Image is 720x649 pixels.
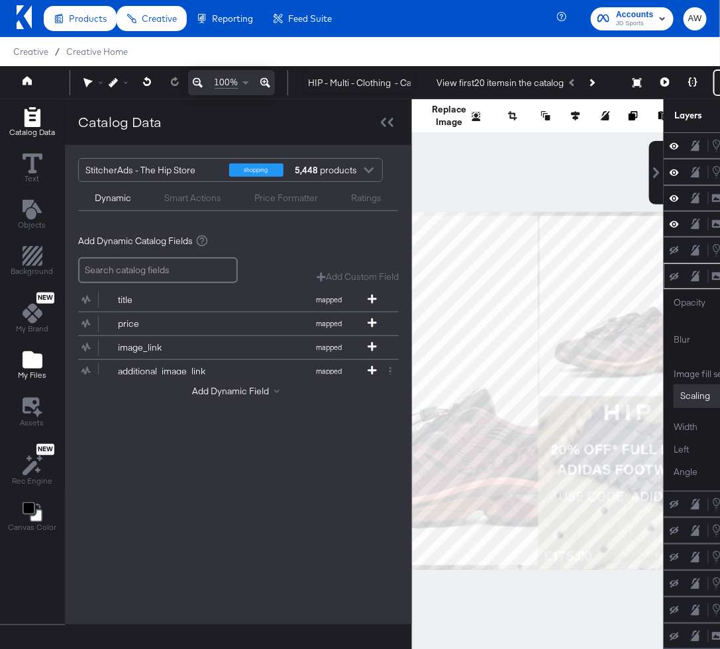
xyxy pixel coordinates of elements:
span: Add Dynamic Catalog Fields [78,235,193,247]
span: mapped [293,343,366,352]
span: Canvas Color [8,522,56,533]
button: titlemapped [78,288,382,312]
span: Rec Engine [12,476,52,486]
div: additional_image_link [118,365,214,378]
button: Next Product [582,71,601,95]
div: products [293,159,333,181]
span: Background [11,266,54,277]
span: Feed Suite [288,13,332,24]
div: Price Formatter [254,192,318,204]
button: NewMy Brand [8,290,56,339]
span: mapped [293,295,366,304]
button: Paste image [658,109,672,122]
span: My Files [18,370,46,380]
span: New [36,294,54,302]
button: Copy image [629,109,642,122]
label: Left [674,443,689,456]
div: shopping [229,163,283,177]
button: Add Files [10,347,54,385]
button: additional_image_linkmapped [78,360,382,383]
span: AW [689,11,701,26]
button: Assets [13,394,52,432]
button: NewRec Engine [4,441,60,490]
div: StitcherAds - The Hip Store [85,159,219,181]
button: pricemapped [78,312,382,335]
span: Text [25,173,40,184]
svg: Remove background [472,112,481,121]
span: Scaling [680,390,710,402]
strong: 5,448 [293,159,321,181]
div: pricemapped [78,312,399,335]
span: mapped [293,319,366,328]
span: / [48,46,66,57]
span: mapped [293,367,366,376]
button: Replace Image [432,109,466,122]
button: Add Rectangle [1,104,63,142]
svg: Paste image [658,111,668,120]
span: Catalog Data [9,127,55,138]
span: Creative [142,13,177,24]
label: Angle [674,466,697,478]
span: Objects [19,220,46,230]
button: image_linkmapped [78,336,382,359]
button: AW [684,7,707,30]
a: Creative Home [66,46,128,57]
span: New [36,445,54,454]
span: Assets [21,417,44,428]
span: Accounts [616,8,654,22]
div: Dynamic [95,192,131,204]
div: title [118,294,214,306]
span: My Brand [16,324,48,334]
div: image_link [118,341,214,354]
button: Add Custom Field [317,271,399,283]
div: View first 20 items in the catalog [437,77,564,89]
span: 100% [215,76,238,89]
button: AccountsJD Sports [591,7,674,30]
div: Catalog Data [78,112,162,132]
button: Text [15,150,50,188]
span: Reporting [212,13,253,24]
svg: Copy image [629,111,638,120]
div: image_linkmapped [78,336,399,359]
div: additional_image_linkmapped [78,360,399,383]
label: Width [674,421,697,433]
span: JD Sports [616,19,654,29]
div: price [118,318,214,330]
input: Search catalog fields [78,257,238,283]
button: Add Text [11,196,54,234]
div: Smart Actions [164,192,221,204]
span: Products [69,13,107,24]
div: Ratings [351,192,382,204]
button: Add Rectangle [3,243,62,281]
span: Creative [13,46,48,57]
button: Add Dynamic Field [192,385,285,398]
div: titlemapped [78,288,399,312]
